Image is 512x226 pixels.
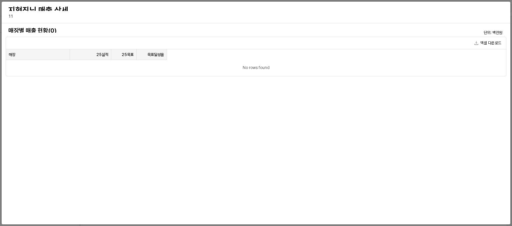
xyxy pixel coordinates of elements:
span: 25실적 [96,52,108,57]
div: No rows found [6,60,506,76]
h4: 매장별 매출 현황(0) [8,27,379,34]
p: 단위: 백만원 [427,30,502,36]
p: 11 [8,13,128,19]
button: 엑셀 다운로드 [472,39,504,47]
button: Close [493,6,504,16]
span: 25목표 [122,52,134,57]
h3: 지형진님 매출 상세 [8,6,379,15]
span: 매장 [9,52,15,57]
span: 목표달성율 [147,52,164,57]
